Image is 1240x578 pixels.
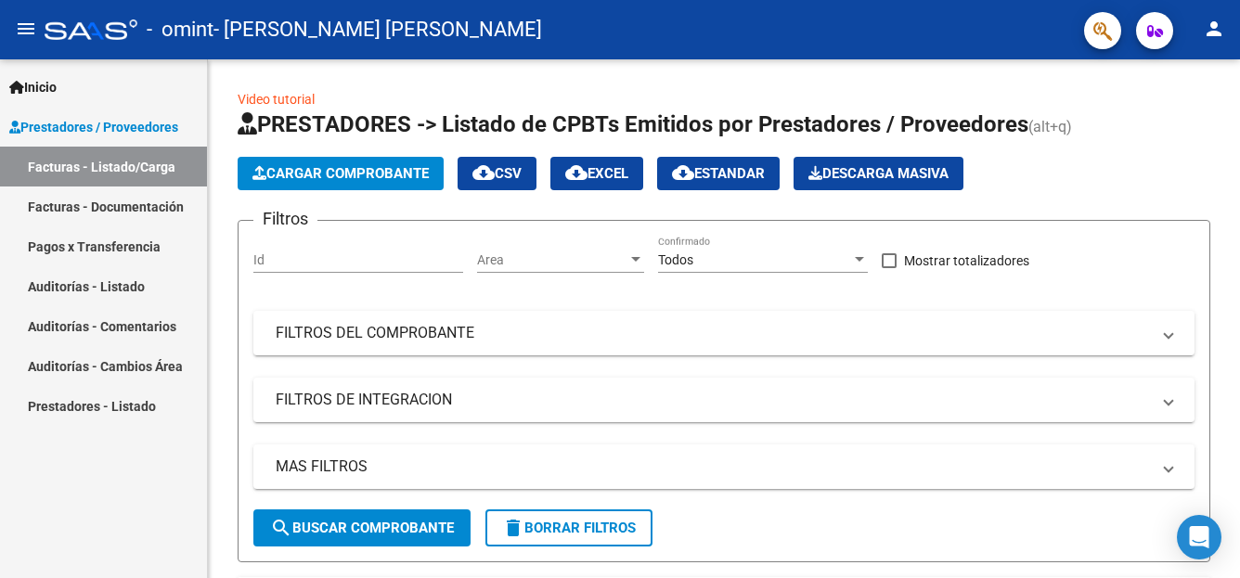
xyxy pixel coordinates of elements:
mat-icon: person [1203,18,1225,40]
button: Buscar Comprobante [253,509,471,546]
mat-expansion-panel-header: FILTROS DEL COMPROBANTE [253,311,1195,355]
mat-expansion-panel-header: FILTROS DE INTEGRACION [253,378,1195,422]
span: Descarga Masiva [808,165,949,182]
mat-expansion-panel-header: MAS FILTROS [253,444,1195,489]
button: Estandar [657,157,780,190]
mat-icon: cloud_download [565,161,588,184]
a: Video tutorial [238,92,315,107]
h3: Filtros [253,206,317,232]
span: Prestadores / Proveedores [9,117,178,137]
mat-panel-title: FILTROS DEL COMPROBANTE [276,323,1150,343]
mat-icon: menu [15,18,37,40]
mat-icon: delete [502,517,524,539]
span: CSV [472,165,522,182]
mat-icon: cloud_download [672,161,694,184]
span: Buscar Comprobante [270,520,454,536]
button: Borrar Filtros [485,509,652,546]
span: Inicio [9,77,57,97]
span: Area [477,252,627,268]
span: EXCEL [565,165,628,182]
span: Estandar [672,165,765,182]
mat-icon: cloud_download [472,161,495,184]
div: Open Intercom Messenger [1177,515,1221,559]
button: CSV [458,157,536,190]
button: Descarga Masiva [794,157,963,190]
mat-icon: search [270,517,292,539]
span: Todos [658,252,693,267]
app-download-masive: Descarga masiva de comprobantes (adjuntos) [794,157,963,190]
mat-panel-title: FILTROS DE INTEGRACION [276,390,1150,410]
span: PRESTADORES -> Listado de CPBTs Emitidos por Prestadores / Proveedores [238,111,1028,137]
span: Mostrar totalizadores [904,250,1029,272]
button: EXCEL [550,157,643,190]
span: (alt+q) [1028,118,1072,135]
mat-panel-title: MAS FILTROS [276,456,1150,477]
span: Cargar Comprobante [252,165,429,182]
button: Cargar Comprobante [238,157,444,190]
span: Borrar Filtros [502,520,636,536]
span: - [PERSON_NAME] [PERSON_NAME] [213,9,542,50]
span: - omint [147,9,213,50]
